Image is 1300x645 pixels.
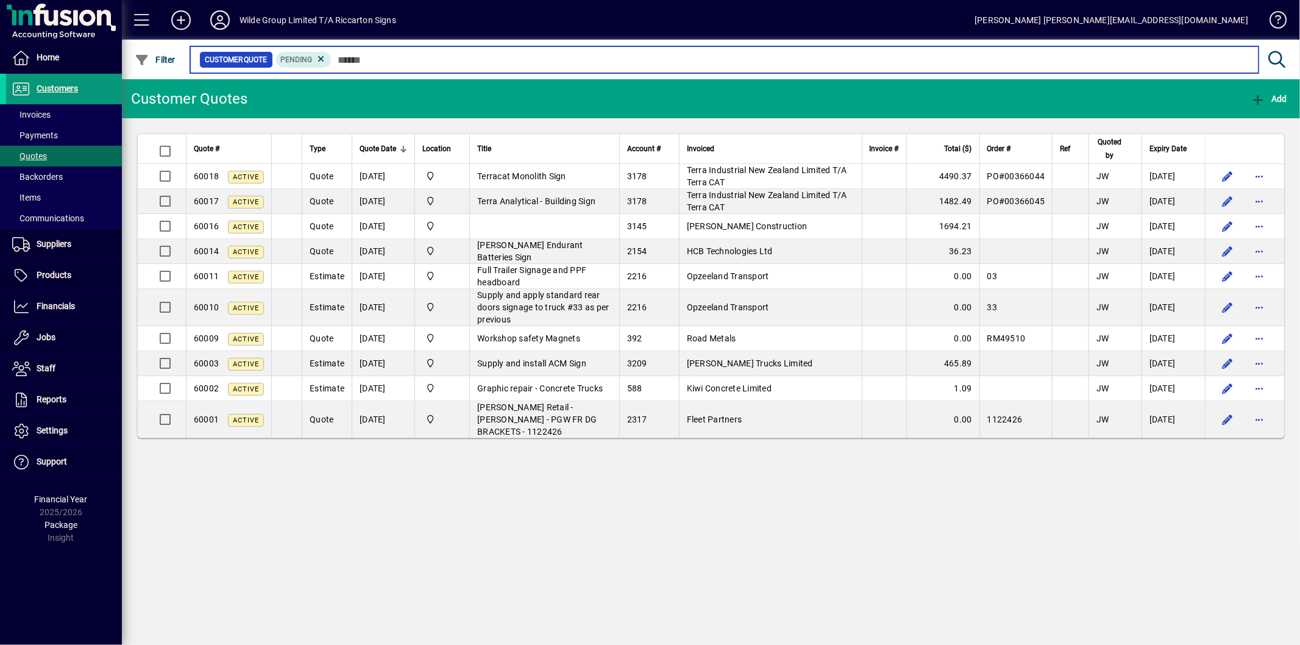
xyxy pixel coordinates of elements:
span: Suppliers [37,239,71,249]
td: 0.00 [906,289,979,326]
span: Active [233,304,259,312]
button: Edit [1218,354,1237,373]
span: Road Metals [687,333,736,343]
span: JW [1096,302,1109,312]
span: Invoiced [687,142,714,155]
span: Backorders [12,172,63,182]
mat-chip: Pending Status: Pending [276,52,332,68]
a: Reports [6,385,122,415]
span: Total ($) [945,142,972,155]
span: JW [1096,246,1109,256]
span: Quote # [194,142,219,155]
td: [DATE] [1142,326,1205,351]
span: [PERSON_NAME] Construction [687,221,808,231]
a: Staff [6,354,122,384]
button: More options [1249,266,1269,286]
span: Graphic repair - Concrete Trucks [477,383,603,393]
span: Quote [310,333,333,343]
span: 60001 [194,415,219,424]
span: 2216 [627,271,647,281]
a: Communications [6,208,122,229]
span: Communications [12,213,84,223]
td: 36.23 [906,239,979,264]
td: [DATE] [1142,239,1205,264]
button: Profile [201,9,240,31]
td: [DATE] [352,189,414,214]
span: PO#00366045 [987,196,1045,206]
a: Suppliers [6,229,122,260]
span: Financials [37,301,75,311]
span: Active [233,385,259,393]
span: Estimate [310,383,344,393]
button: Edit [1218,216,1237,236]
span: Ref [1060,142,1070,155]
span: Supply and apply standard rear doors signage to truck #33 as per previous [477,290,609,324]
span: Full Trailer Signage and PPF headboard [477,265,586,287]
button: Edit [1218,191,1237,211]
button: Edit [1218,329,1237,348]
td: [DATE] [352,289,414,326]
span: RM49510 [987,333,1026,343]
div: Order # [987,142,1045,155]
a: Payments [6,125,122,146]
span: 60010 [194,302,219,312]
td: [DATE] [352,401,414,438]
span: Location [422,142,451,155]
span: Add [1251,94,1287,104]
span: JW [1096,171,1109,181]
span: Terra Analytical - Building Sign [477,196,595,206]
td: [DATE] [352,214,414,239]
span: JW [1096,415,1109,424]
a: Products [6,260,122,291]
a: Quotes [6,146,122,166]
span: Main Location [422,413,462,426]
td: [DATE] [1142,351,1205,376]
button: Edit [1218,298,1237,317]
span: Customer Quote [205,54,268,66]
button: More options [1249,298,1269,317]
span: 2154 [627,246,647,256]
button: More options [1249,191,1269,211]
span: 60011 [194,271,219,281]
a: Backorders [6,166,122,187]
button: More options [1249,379,1269,398]
span: Terracat Monolith Sign [477,171,566,181]
span: Quote [310,221,333,231]
td: 465.89 [906,351,979,376]
span: Main Location [422,269,462,283]
span: Account # [627,142,661,155]
span: 03 [987,271,998,281]
td: 4490.37 [906,164,979,189]
span: HCB Technologies Ltd [687,246,773,256]
button: More options [1249,354,1269,373]
td: [DATE] [352,351,414,376]
div: [PERSON_NAME] [PERSON_NAME][EMAIL_ADDRESS][DOMAIN_NAME] [975,10,1248,30]
td: [DATE] [1142,376,1205,401]
span: Main Location [422,244,462,258]
a: Jobs [6,322,122,353]
span: 3178 [627,196,647,206]
span: Terra Industrial New Zealand Limited T/A Terra CAT [687,165,847,187]
span: Main Location [422,301,462,314]
span: Staff [37,363,55,373]
span: Active [233,173,259,181]
a: Home [6,43,122,73]
span: Estimate [310,302,344,312]
span: [PERSON_NAME] Trucks Limited [687,358,813,368]
span: Active [233,335,259,343]
span: Fleet Partners [687,415,742,424]
span: Active [233,360,259,368]
td: 0.00 [906,264,979,289]
span: Supply and install ACM Sign [477,358,586,368]
a: Settings [6,416,122,446]
button: More options [1249,216,1269,236]
span: 60014 [194,246,219,256]
span: JW [1096,221,1109,231]
div: Location [422,142,462,155]
span: Opzeeland Transport [687,302,769,312]
span: Main Location [422,332,462,345]
button: More options [1249,410,1269,429]
span: Quote [310,246,333,256]
span: Active [233,248,259,256]
button: Edit [1218,241,1237,261]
